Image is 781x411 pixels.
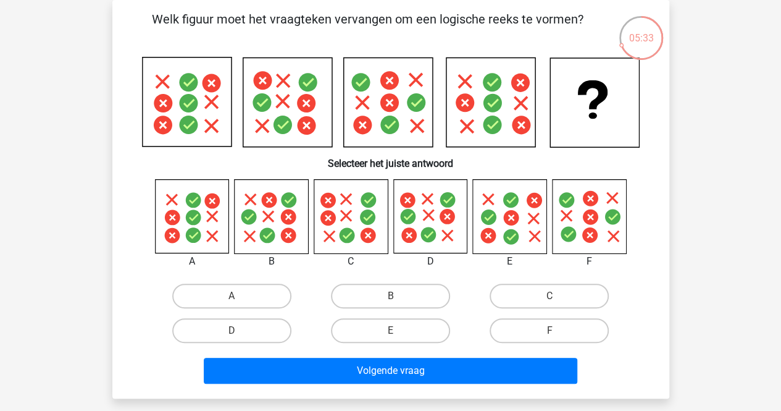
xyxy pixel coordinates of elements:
button: Volgende vraag [204,358,577,384]
label: E [331,318,450,343]
div: C [304,254,398,269]
div: E [463,254,556,269]
div: A [146,254,239,269]
div: B [225,254,318,269]
h6: Selecteer het juiste antwoord [132,148,649,169]
label: C [490,284,609,308]
div: 05:33 [618,15,664,46]
label: F [490,318,609,343]
div: D [384,254,477,269]
label: B [331,284,450,308]
label: A [172,284,291,308]
div: F [543,254,636,269]
p: Welk figuur moet het vraagteken vervangen om een logische reeks te vormen? [132,10,603,47]
label: D [172,318,291,343]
